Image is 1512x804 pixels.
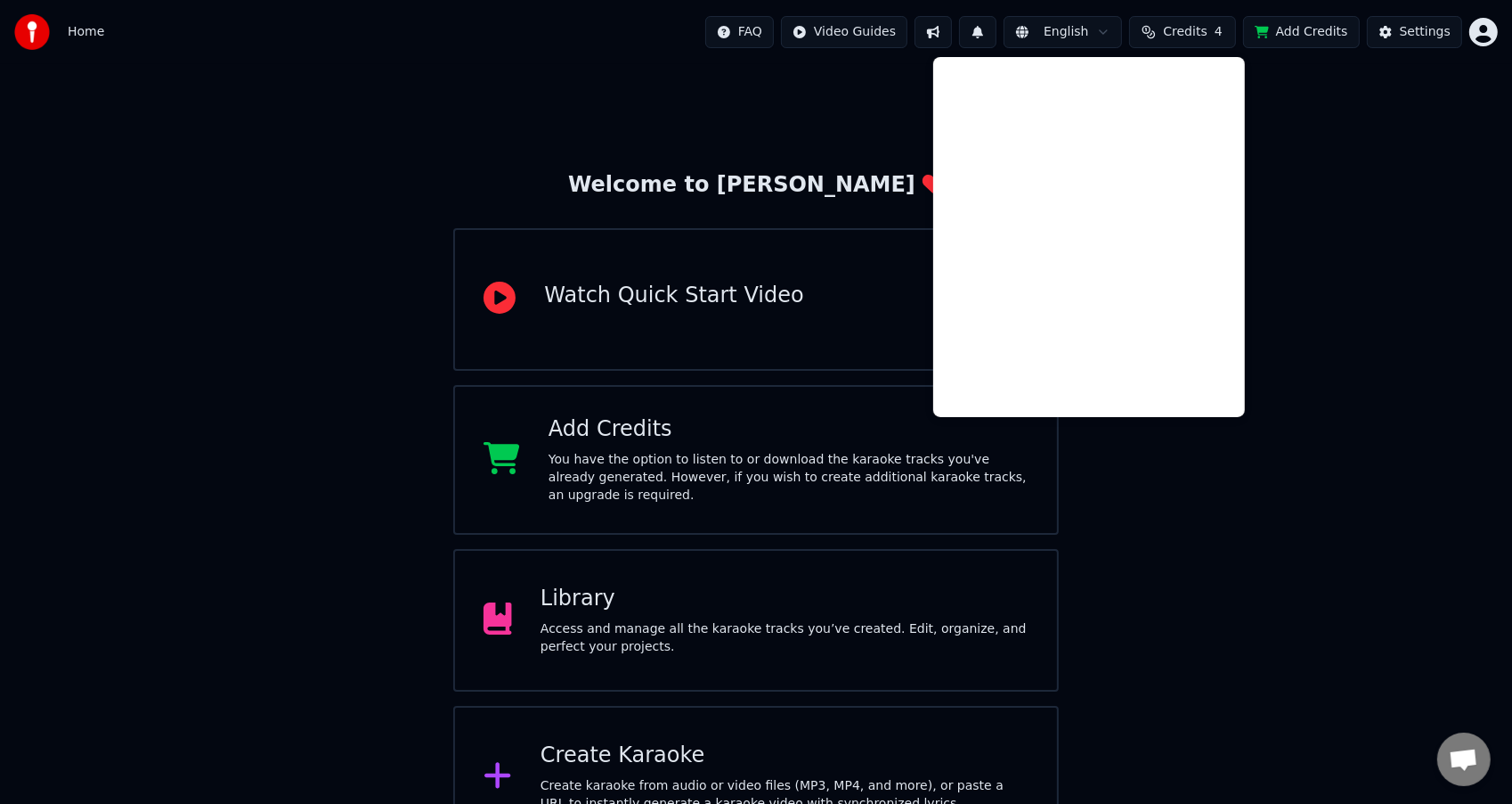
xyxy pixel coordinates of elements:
[1400,23,1451,41] div: Settings
[541,742,1028,770] div: Create Karaoke
[781,16,907,48] button: Video Guides
[705,16,774,48] button: FAQ
[68,23,104,41] nav: breadcrumb
[14,14,50,50] img: youka
[1163,23,1207,41] span: Credits
[568,171,944,200] div: Welcome to [PERSON_NAME]
[1215,23,1223,41] span: 4
[544,282,803,310] div: Watch Quick Start Video
[68,23,104,41] span: Home
[1437,733,1491,786] a: Open chat
[1129,16,1236,48] button: Credits4
[541,620,1028,656] div: Access and manage all the karaoke tracks you’ve created. Edit, organize, and perfect your projects.
[549,415,1028,444] div: Add Credits
[549,451,1028,505] div: You have the option to listen to or download the karaoke tracks you've already generated. However...
[1367,16,1462,48] button: Settings
[541,585,1028,613] div: Library
[1243,16,1360,48] button: Add Credits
